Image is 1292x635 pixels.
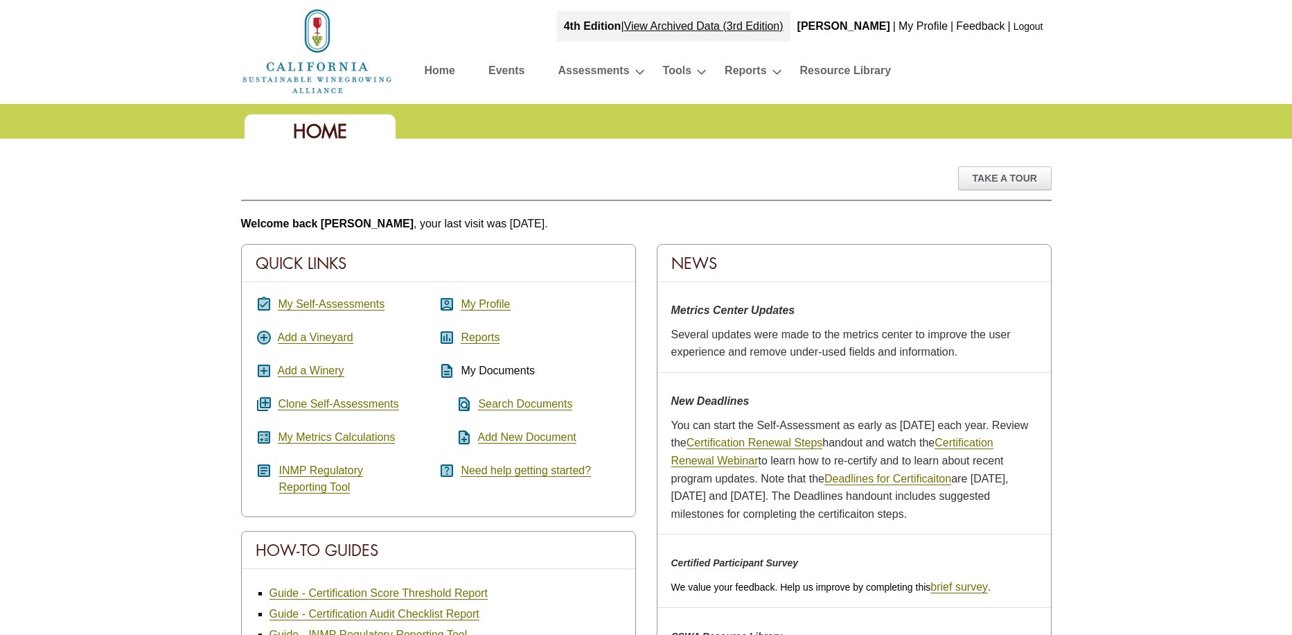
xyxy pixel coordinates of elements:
[461,331,499,344] a: Reports
[241,44,393,56] a: Home
[269,608,479,620] a: Guide - Certification Audit Checklist Report
[461,464,591,477] a: Need help getting started?
[671,437,993,467] a: Certification Renewal Webinar
[478,431,576,444] a: Add New Document
[278,331,353,344] a: Add a Vineyard
[279,464,364,494] a: INMP RegulatoryReporting Tool
[624,20,784,32] a: View Archived Data (3rd Edition)
[278,431,395,444] a: My Metrics Calculations
[439,329,455,346] i: assessment
[256,296,272,313] i: assignment_turned_in
[687,437,823,449] a: Certification Renewal Steps
[488,61,524,85] a: Events
[564,20,621,32] strong: 4th Edition
[671,557,799,568] em: Certified Participant Survey
[800,61,892,85] a: Resource Library
[824,473,951,485] a: Deadlines for Certificaiton
[657,245,1051,282] div: News
[293,119,347,143] span: Home
[241,215,1052,233] p: , your last visit was [DATE].
[892,11,897,42] div: |
[278,365,344,377] a: Add a Winery
[478,398,572,410] a: Search Documents
[242,245,635,282] div: Quick Links
[439,296,455,313] i: account_box
[558,61,629,85] a: Assessments
[671,582,991,593] span: We value your feedback. Help us improve by completing this .
[278,298,384,311] a: My Self-Assessments
[256,396,272,412] i: queue
[958,166,1052,190] div: Take A Tour
[725,61,766,85] a: Reports
[425,61,455,85] a: Home
[899,20,948,32] a: My Profile
[256,329,272,346] i: add_circle
[256,462,272,479] i: article
[949,11,955,42] div: |
[439,396,472,412] i: find_in_page
[439,462,455,479] i: help_center
[671,395,750,407] strong: New Deadlines
[461,298,510,311] a: My Profile
[241,7,393,96] img: logo_cswa2x.png
[439,429,472,446] i: note_add
[241,218,414,229] b: Welcome back [PERSON_NAME]
[461,365,535,376] span: My Documents
[242,532,635,569] div: How-To Guides
[278,398,398,410] a: Clone Self-Assessments
[930,581,988,593] a: brief survey
[439,363,455,379] i: description
[269,587,488,600] a: Guide - Certification Score Threshold Report
[256,363,272,379] i: add_box
[956,20,1005,32] a: Feedback
[797,20,890,32] b: [PERSON_NAME]
[663,61,691,85] a: Tools
[671,304,795,316] strong: Metrics Center Updates
[557,11,790,42] div: |
[1014,21,1043,32] a: Logout
[671,329,1011,358] span: Several updates were made to the metrics center to improve the user experience and remove under-u...
[1007,11,1012,42] div: |
[671,417,1037,523] p: You can start the Self-Assessment as early as [DATE] each year. Review the handout and watch the ...
[256,429,272,446] i: calculate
